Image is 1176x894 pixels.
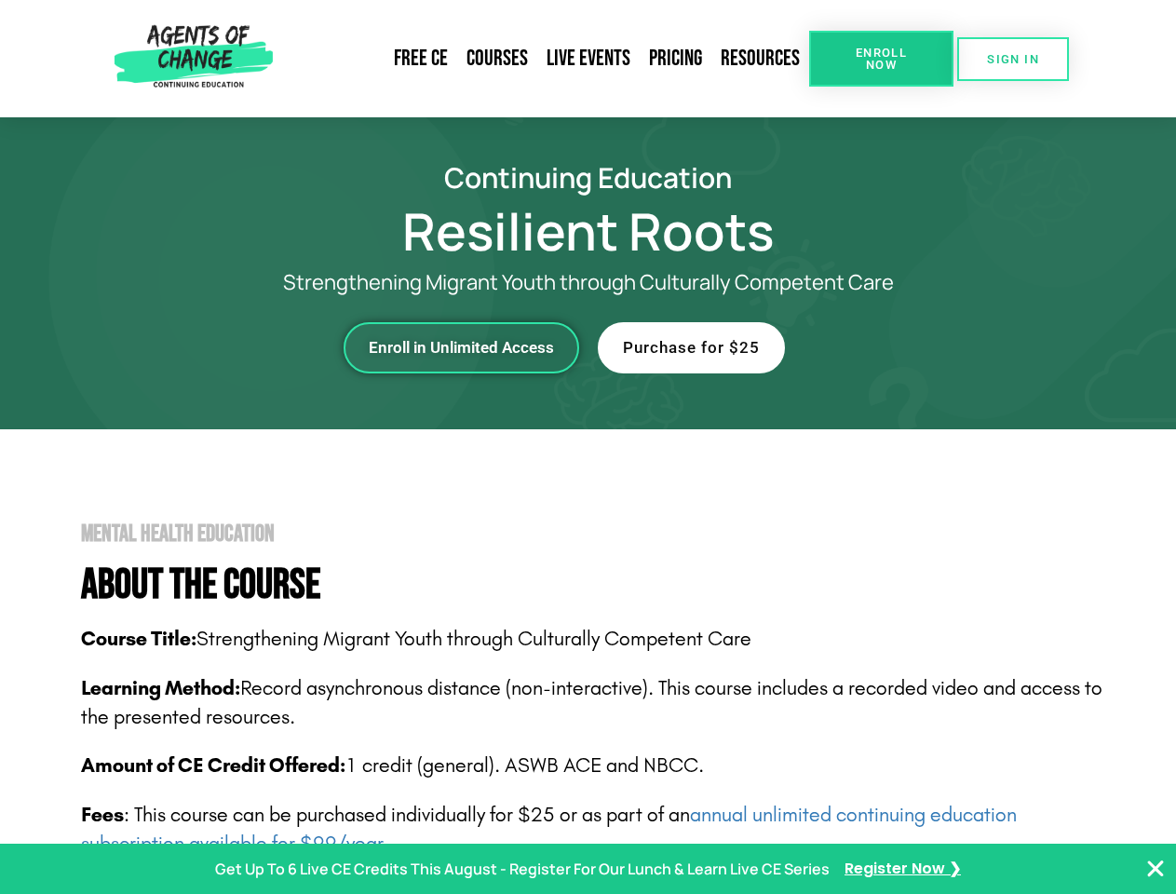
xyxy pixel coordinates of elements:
[711,37,809,80] a: Resources
[58,210,1119,252] h1: Resilient Roots
[58,164,1119,191] h2: Continuing Education
[839,47,924,71] span: Enroll Now
[81,627,196,651] b: Course Title:
[537,37,640,80] a: Live Events
[344,322,579,373] a: Enroll in Unlimited Access
[623,340,760,356] span: Purchase for $25
[81,752,1119,780] p: 1 credit (general). ASWB ACE and NBCC.
[81,564,1119,606] h4: About The Course
[132,271,1045,294] p: Strengthening Migrant Youth through Culturally Competent Care
[845,856,961,883] a: Register Now ❯
[280,37,809,80] nav: Menu
[215,856,830,883] p: Get Up To 6 Live CE Credits This August - Register For Our Lunch & Learn Live CE Series
[598,322,785,373] a: Purchase for $25
[1144,858,1167,880] button: Close Banner
[457,37,537,80] a: Courses
[385,37,457,80] a: Free CE
[369,340,554,356] span: Enroll in Unlimited Access
[957,37,1069,81] a: SIGN IN
[81,803,124,827] span: Fees
[81,674,1119,732] p: Record asynchronous distance (non-interactive). This course includes a recorded video and access ...
[640,37,711,80] a: Pricing
[81,522,1119,546] h2: Mental Health Education
[81,625,1119,654] p: Strengthening Migrant Youth through Culturally Competent Care
[81,753,345,778] span: Amount of CE Credit Offered:
[81,676,240,700] b: Learning Method:
[81,803,1017,856] span: : This course can be purchased individually for $25 or as part of an
[987,53,1039,65] span: SIGN IN
[809,31,953,87] a: Enroll Now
